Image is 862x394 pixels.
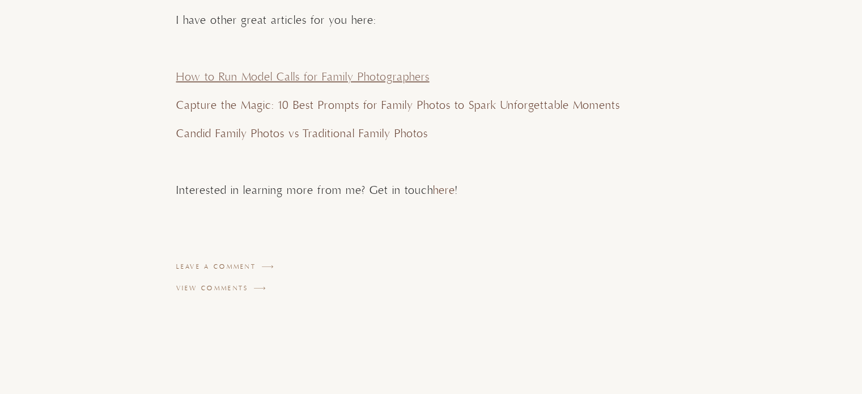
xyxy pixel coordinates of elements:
[176,11,686,31] p: I have other great articles for you here:
[176,285,252,294] a: View comments
[176,181,686,201] p: Interested in learning more from me? Get in touch !
[176,70,430,84] a: How to Run Model Calls for Family Photographers
[176,127,428,141] a: Candid Family Photos vs Traditional Family Photos
[176,99,620,113] a: Capture the Magic: 10 Best Prompts for Family Photos to Spark Unforgettable Moments
[176,263,260,272] a: Leave a comment
[433,184,455,198] a: here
